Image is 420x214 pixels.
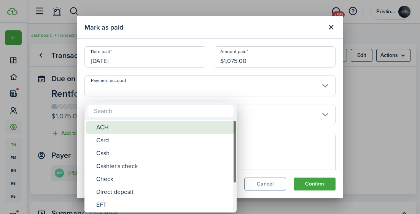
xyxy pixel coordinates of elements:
div: Check [96,173,231,186]
div: Direct deposit [96,186,231,198]
div: Card [96,134,231,147]
div: ACH [96,121,231,134]
div: EFT [96,198,231,211]
div: Cashier's check [96,160,231,173]
mbsc-wheel: Method [84,120,237,212]
input: Search [87,105,234,117]
div: Cash [96,147,231,160]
